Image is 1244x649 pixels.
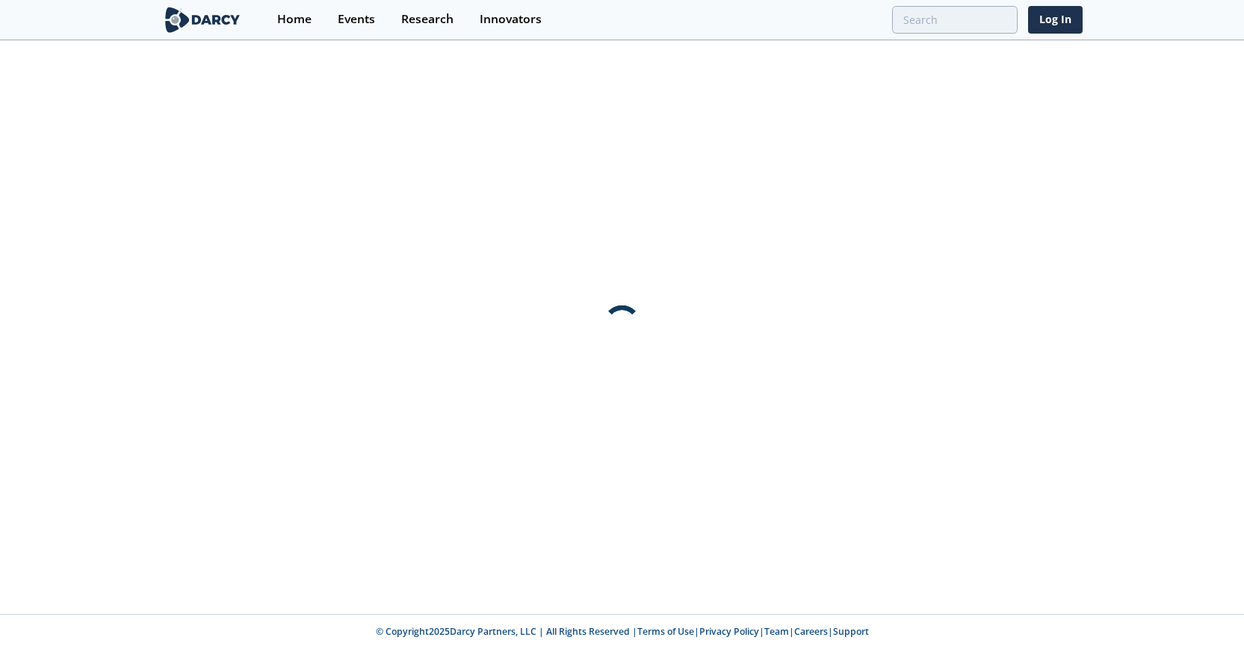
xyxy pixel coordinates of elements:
[1028,6,1083,34] a: Log In
[162,7,244,33] img: logo-wide.svg
[480,13,542,25] div: Innovators
[401,13,454,25] div: Research
[637,625,694,638] a: Terms of Use
[794,625,828,638] a: Careers
[277,13,312,25] div: Home
[892,6,1018,34] input: Advanced Search
[699,625,759,638] a: Privacy Policy
[69,625,1175,639] p: © Copyright 2025 Darcy Partners, LLC | All Rights Reserved | | | | |
[764,625,789,638] a: Team
[833,625,869,638] a: Support
[338,13,375,25] div: Events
